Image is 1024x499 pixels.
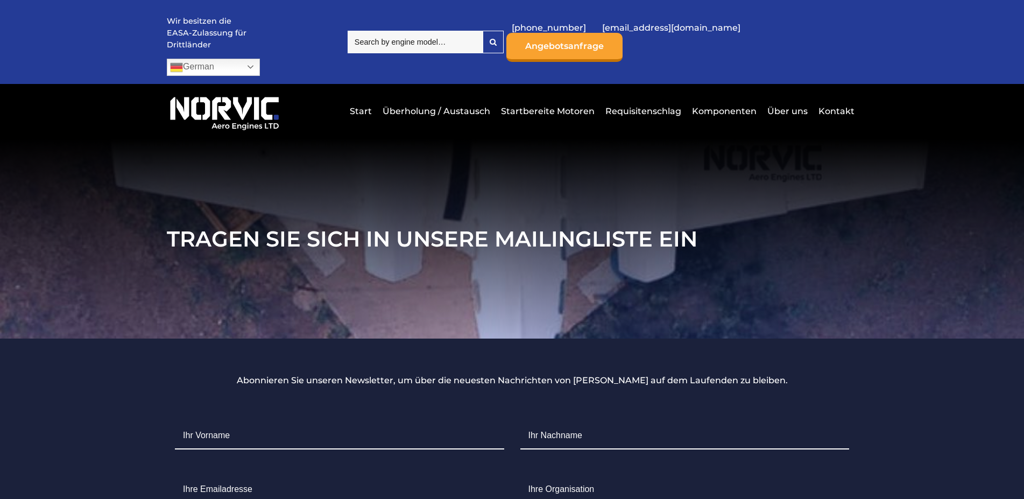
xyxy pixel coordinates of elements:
[170,61,183,74] img: de
[167,92,282,131] img: Norvic Aero Engines-Logo
[167,16,248,51] p: Wir besitzen die EASA-Zulassung für Drittländer
[237,375,788,385] span: Abonnieren Sie unseren Newsletter, um über die neuesten Nachrichten von [PERSON_NAME] auf dem Lau...
[506,15,591,41] a: [PHONE_NUMBER]
[765,98,810,124] a: Über uns
[347,98,375,124] a: Start
[597,15,746,41] a: [EMAIL_ADDRESS][DOMAIN_NAME]
[689,98,759,124] a: Komponenten
[506,33,623,62] a: Angebotsanfrage
[498,98,597,124] a: Startbereite Motoren
[167,226,857,252] h1: TRAGEN SIE SICH IN UNSERE MAILINGLISTE EIN
[348,31,483,53] input: Search by engine model…
[380,98,493,124] a: Überholung / Austausch
[167,59,260,76] a: German
[603,98,684,124] a: Requisitenschlag
[816,98,854,124] a: Kontakt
